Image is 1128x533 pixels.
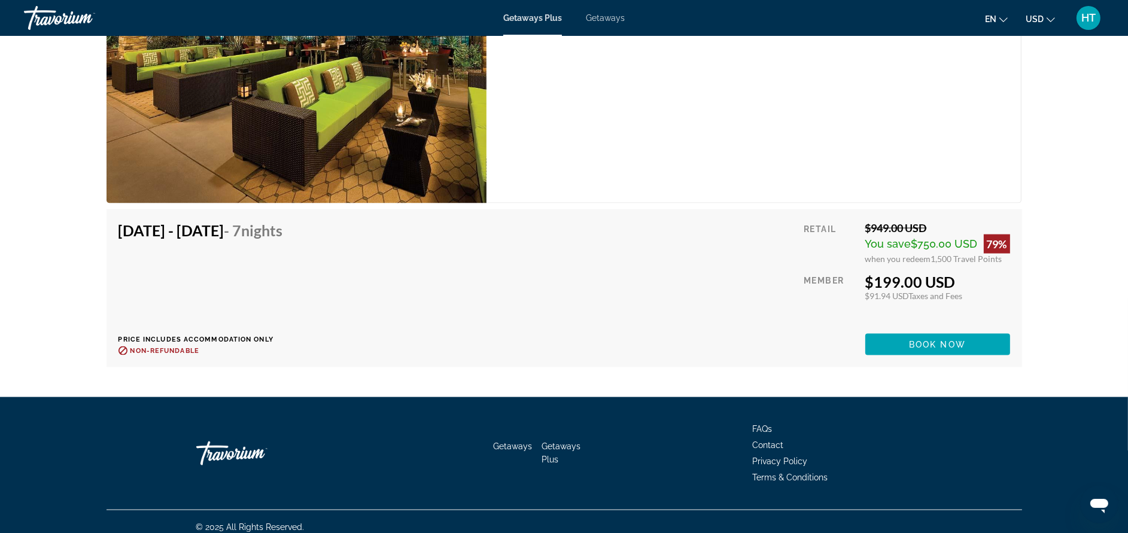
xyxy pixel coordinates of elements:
div: $199.00 USD [865,273,1010,291]
button: User Menu [1073,5,1104,31]
a: Travorium [196,435,316,471]
span: when you redeem [865,254,931,264]
span: Non-refundable [130,347,199,355]
a: Getaways Plus [503,13,562,23]
div: Retail [804,221,856,264]
div: $91.94 USD [865,291,1010,301]
a: Travorium [24,2,144,33]
a: Terms & Conditions [753,473,828,482]
span: Nights [242,221,283,239]
span: HT [1081,12,1096,24]
a: Getaways [586,13,625,23]
span: © 2025 All Rights Reserved. [196,522,305,532]
span: You save [865,237,911,250]
a: FAQs [753,424,773,434]
div: 79% [984,234,1010,254]
span: USD [1026,14,1044,24]
a: Getaways Plus [542,441,580,464]
button: Change currency [1026,10,1055,28]
span: Book now [909,340,966,349]
a: Getaways [493,441,532,451]
div: Member [804,273,856,325]
span: en [985,14,996,24]
button: Book now [865,334,1010,355]
button: Change language [985,10,1008,28]
a: Contact [753,440,784,450]
div: $949.00 USD [865,221,1010,234]
span: 1,500 Travel Points [931,254,1002,264]
span: - 7 [224,221,283,239]
iframe: Bouton de lancement de la fenêtre de messagerie [1080,485,1118,523]
h4: [DATE] - [DATE] [118,221,283,239]
span: $750.00 USD [911,237,978,250]
span: Taxes and Fees [909,291,963,301]
p: Price includes accommodation only [118,336,292,343]
a: Privacy Policy [753,456,808,466]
